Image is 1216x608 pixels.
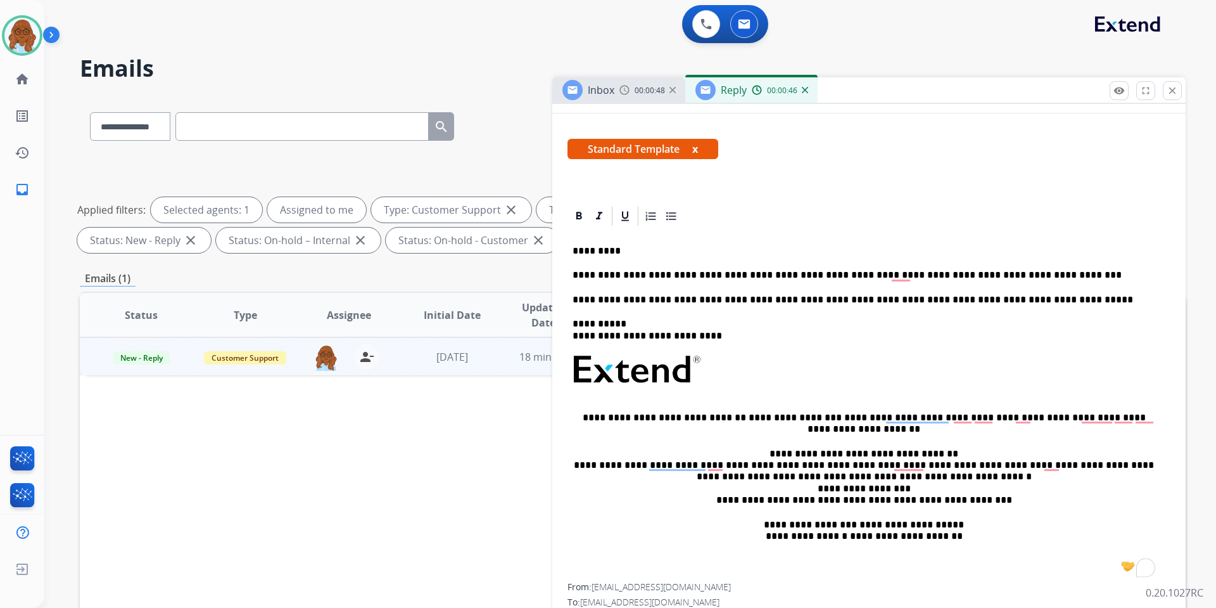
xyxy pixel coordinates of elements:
div: Ordered List [642,207,661,226]
mat-icon: close [1167,85,1178,96]
mat-icon: fullscreen [1140,85,1151,96]
h2: Emails [80,56,1186,81]
div: From: [567,581,1170,593]
img: agent-avatar [313,344,339,371]
mat-icon: home [15,72,30,87]
span: Customer Support [204,351,286,365]
span: [DATE] [436,350,468,364]
mat-icon: inbox [15,182,30,197]
span: Inbox [588,83,614,97]
span: [EMAIL_ADDRESS][DOMAIN_NAME] [580,596,719,608]
span: 18 minutes ago [519,350,593,364]
div: Type: Shipping Protection [536,197,702,223]
span: Status [125,307,158,323]
span: [EMAIL_ADDRESS][DOMAIN_NAME] [592,581,731,593]
mat-icon: close [183,233,198,248]
div: To enrich screen reader interactions, please activate Accessibility in Grammarly extension settings [567,228,1170,583]
span: Updated Date [515,300,573,330]
div: Selected agents: 1 [151,197,262,223]
span: Initial Date [424,307,481,323]
span: 00:00:46 [767,86,797,96]
span: New - Reply [113,351,170,365]
mat-icon: search [434,119,449,134]
img: avatar [4,18,40,53]
div: Underline [616,207,635,226]
p: Applied filters: [77,202,146,217]
span: Assignee [327,307,371,323]
mat-icon: close [531,233,546,248]
span: Standard Template [567,139,718,159]
mat-icon: list_alt [15,108,30,124]
button: x [692,141,698,157]
div: Assigned to me [267,197,366,223]
span: Type [234,307,257,323]
span: 00:00:48 [635,86,665,96]
div: Status: On-hold - Customer [386,228,559,253]
mat-icon: remove_red_eye [1113,85,1125,96]
div: Bullet List [662,207,681,226]
span: Reply [721,83,747,97]
p: Emails (1) [80,271,136,287]
div: Type: Customer Support [371,197,531,223]
div: Bold [569,207,588,226]
div: Status: On-hold – Internal [216,228,381,253]
mat-icon: person_remove [359,349,374,365]
div: Status: New - Reply [77,228,211,253]
mat-icon: close [353,233,368,248]
mat-icon: history [15,145,30,160]
mat-icon: close [503,202,519,217]
p: 0.20.1027RC [1146,585,1203,600]
div: Italic [590,207,609,226]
